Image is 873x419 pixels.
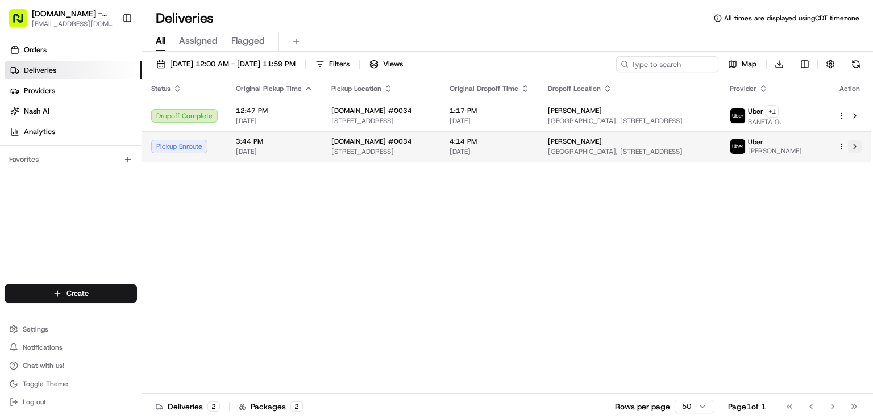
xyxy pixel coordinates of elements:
[331,84,381,93] span: Pickup Location
[331,147,431,156] span: [STREET_ADDRESS]
[94,175,98,185] span: •
[23,343,63,352] span: Notifications
[5,41,142,59] a: Orders
[730,84,756,93] span: Provider
[5,284,137,303] button: Create
[80,280,138,290] a: Powered byPylon
[11,45,207,63] p: Welcome 👋
[5,376,137,392] button: Toggle Theme
[742,59,756,69] span: Map
[207,401,220,412] div: 2
[24,108,44,128] img: 1738778727109-b901c2ba-d612-49f7-a14d-d897ce62d23f
[748,118,781,127] span: BANETA G.
[548,147,712,156] span: [GEOGRAPHIC_DATA], [STREET_ADDRESS]
[450,84,518,93] span: Original Dropoff Time
[11,11,34,33] img: Nash
[11,108,32,128] img: 1736555255976-a54dd68f-1ca7-489b-9aae-adbdc363a1c4
[329,59,350,69] span: Filters
[728,401,766,412] div: Page 1 of 1
[151,56,301,72] button: [DATE] 12:00 AM - [DATE] 11:59 PM
[24,106,49,116] span: Nash AI
[23,397,46,407] span: Log out
[231,34,265,48] span: Flagged
[5,321,137,337] button: Settings
[5,358,137,374] button: Chat with us!
[179,34,218,48] span: Assigned
[236,137,313,146] span: 3:44 PM
[11,165,30,183] img: Angelique Valdez
[176,145,207,158] button: See all
[32,8,113,19] button: [DOMAIN_NAME] - [GEOGRAPHIC_DATA]
[450,116,530,125] span: [DATE]
[24,86,55,96] span: Providers
[35,175,92,185] span: [PERSON_NAME]
[11,147,76,156] div: Past conversations
[66,288,89,299] span: Create
[383,59,403,69] span: Views
[5,5,118,32] button: [DOMAIN_NAME] - [GEOGRAPHIC_DATA][EMAIL_ADDRESS][DOMAIN_NAME]
[151,84,171,93] span: Status
[38,206,41,215] span: •
[748,107,763,116] span: Uber
[51,108,186,119] div: Start new chat
[748,146,802,156] span: [PERSON_NAME]
[730,108,745,123] img: uber-new-logo.jpeg
[848,56,864,72] button: Refresh
[44,206,67,215] span: [DATE]
[96,254,105,263] div: 💻
[7,249,92,269] a: 📗Knowledge Base
[5,340,137,355] button: Notifications
[24,65,56,76] span: Deliveries
[5,150,137,169] div: Favorites
[30,73,188,85] input: Clear
[5,394,137,410] button: Log out
[156,9,214,27] h1: Deliveries
[51,119,156,128] div: We're available if you need us!
[548,137,602,146] span: [PERSON_NAME]
[113,281,138,290] span: Pylon
[5,102,142,120] a: Nash AI
[236,84,302,93] span: Original Pickup Time
[450,147,530,156] span: [DATE]
[23,379,68,388] span: Toggle Theme
[364,56,408,72] button: Views
[23,176,32,185] img: 1736555255976-a54dd68f-1ca7-489b-9aae-adbdc363a1c4
[24,127,55,137] span: Analytics
[766,105,779,118] button: +1
[450,106,530,115] span: 1:17 PM
[92,249,187,269] a: 💻API Documentation
[5,123,142,141] a: Analytics
[156,34,165,48] span: All
[236,147,313,156] span: [DATE]
[32,19,113,28] button: [EMAIL_ADDRESS][DOMAIN_NAME]
[838,84,862,93] div: Action
[5,61,142,79] a: Deliveries
[101,175,124,185] span: [DATE]
[290,401,303,412] div: 2
[331,116,431,125] span: [STREET_ADDRESS]
[23,361,64,370] span: Chat with us!
[730,139,745,154] img: uber-new-logo.jpeg
[450,137,530,146] span: 4:14 PM
[331,106,412,115] span: [DOMAIN_NAME] #0034
[723,56,762,72] button: Map
[24,45,47,55] span: Orders
[548,106,602,115] span: [PERSON_NAME]
[107,253,182,265] span: API Documentation
[310,56,355,72] button: Filters
[548,84,601,93] span: Dropoff Location
[5,82,142,100] a: Providers
[170,59,296,69] span: [DATE] 12:00 AM - [DATE] 11:59 PM
[548,116,712,125] span: [GEOGRAPHIC_DATA], [STREET_ADDRESS]
[156,401,220,412] div: Deliveries
[23,253,87,265] span: Knowledge Base
[615,401,670,412] p: Rows per page
[724,14,859,23] span: All times are displayed using CDT timezone
[236,106,313,115] span: 12:47 PM
[616,56,718,72] input: Type to search
[11,254,20,263] div: 📗
[331,137,412,146] span: [DOMAIN_NAME] #0034
[23,325,48,334] span: Settings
